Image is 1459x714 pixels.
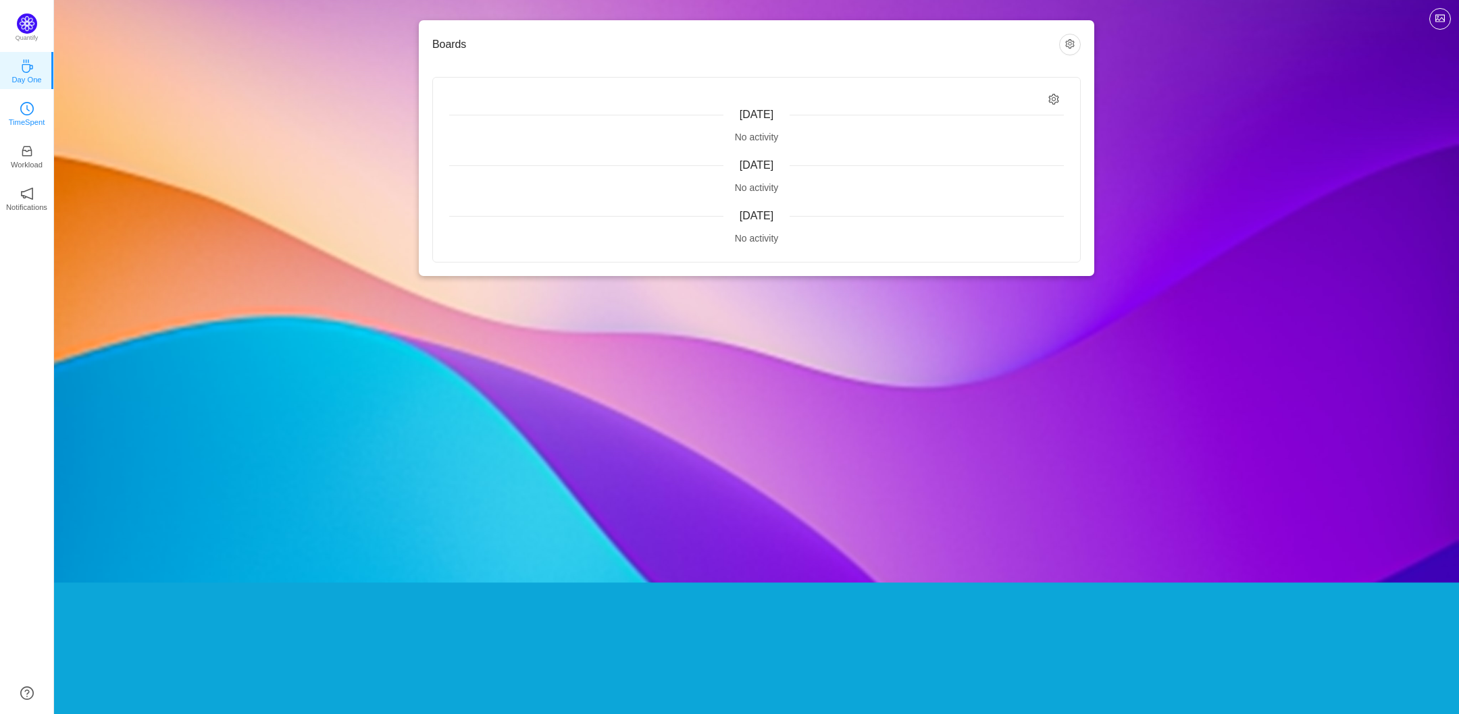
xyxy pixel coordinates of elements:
[11,159,43,171] p: Workload
[17,13,37,34] img: Quantify
[20,63,34,77] a: icon: coffeeDay One
[16,34,39,43] p: Quantify
[1059,34,1081,55] button: icon: setting
[6,201,47,213] p: Notifications
[1048,94,1060,105] i: icon: setting
[449,130,1064,144] div: No activity
[11,74,41,86] p: Day One
[740,159,773,171] span: [DATE]
[449,181,1064,195] div: No activity
[449,231,1064,246] div: No activity
[1429,8,1451,30] button: icon: picture
[432,38,1059,51] h3: Boards
[20,187,34,200] i: icon: notification
[20,59,34,73] i: icon: coffee
[20,102,34,115] i: icon: clock-circle
[20,144,34,158] i: icon: inbox
[20,191,34,204] a: icon: notificationNotifications
[740,210,773,221] span: [DATE]
[20,148,34,162] a: icon: inboxWorkload
[9,116,45,128] p: TimeSpent
[20,686,34,700] a: icon: question-circle
[740,109,773,120] span: [DATE]
[20,106,34,119] a: icon: clock-circleTimeSpent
